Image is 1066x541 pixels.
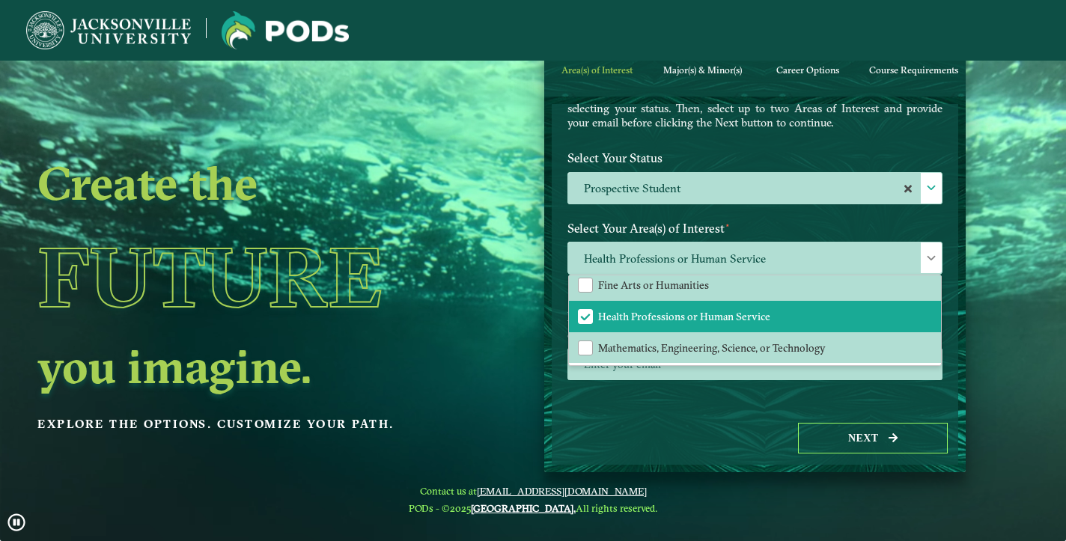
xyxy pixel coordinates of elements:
[568,242,942,275] span: Health Professions or Human Service
[409,485,657,497] span: Contact us at
[471,502,576,514] a: [GEOGRAPHIC_DATA].
[556,302,954,348] label: Enter your email below to receive a summary of the POD that you create.
[869,64,958,76] span: Course Requirements
[37,345,442,387] h2: you imagine.
[598,310,770,323] span: Health Professions or Human Service
[567,348,942,380] input: Enter your email
[561,64,633,76] span: Area(s) of Interest
[567,276,573,287] sup: ⋆
[26,11,191,49] img: Jacksonville University logo
[598,278,709,292] span: Fine Arts or Humanities
[569,301,941,332] li: Health Professions or Human Service
[37,413,442,435] p: Explore the options. Customize your path.
[569,269,941,301] li: Fine Arts or Humanities
[569,332,941,364] li: Mathematics, Engineering, Science, or Technology
[663,64,742,76] span: Major(s) & Minor(s)
[568,173,942,205] label: Prospective Student
[798,423,948,453] button: Next
[598,341,826,355] span: Mathematics, Engineering, Science, or Technology
[776,64,839,76] span: Career Options
[222,11,349,49] img: Jacksonville University logo
[409,502,657,514] span: PODs - ©2025 All rights reserved.
[725,219,731,230] sup: ⋆
[556,144,954,172] label: Select Your Status
[567,278,942,293] p: Maximum 2 selections are allowed
[37,162,442,204] h2: Create the
[556,215,954,242] label: Select Your Area(s) of Interest
[477,485,647,497] a: [EMAIL_ADDRESS][DOMAIN_NAME]
[37,209,442,345] h1: Future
